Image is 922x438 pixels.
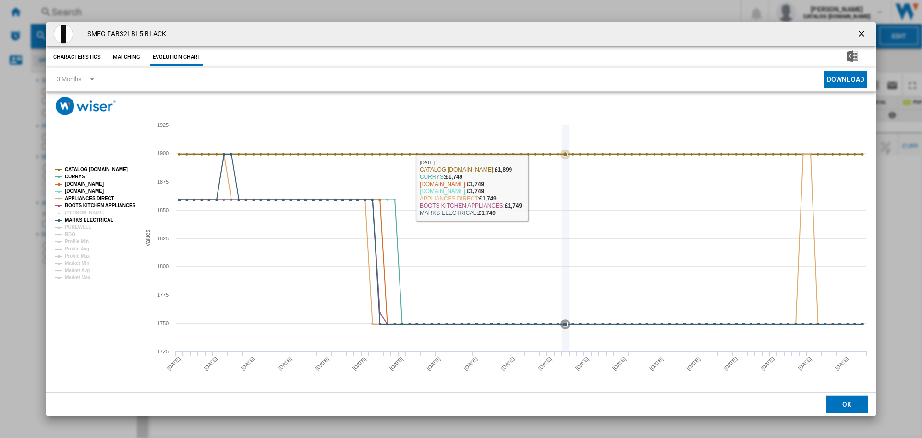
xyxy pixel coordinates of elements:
[157,207,169,213] tspan: 1850
[65,174,85,179] tspan: CURRYS
[537,356,553,372] tspan: [DATE]
[853,25,872,44] button: getI18NText('BUTTONS.CLOSE_DIALOG')
[797,356,813,372] tspan: [DATE]
[157,236,169,241] tspan: 1825
[388,356,404,372] tspan: [DATE]
[463,356,479,372] tspan: [DATE]
[157,122,169,128] tspan: 1925
[425,356,441,372] tspan: [DATE]
[500,356,516,372] tspan: [DATE]
[723,356,739,372] tspan: [DATE]
[65,196,114,201] tspan: APPLIANCES DIRECT
[574,356,590,372] tspan: [DATE]
[648,356,664,372] tspan: [DATE]
[46,22,876,416] md-dialog: Product popup
[834,356,850,372] tspan: [DATE]
[857,29,868,40] ng-md-icon: getI18NText('BUTTONS.CLOSE_DIALOG')
[157,292,169,298] tspan: 1775
[56,97,116,115] img: logo_wiser_300x94.png
[65,225,91,230] tspan: PUREWELL
[65,275,91,280] tspan: Market Max
[65,246,89,251] tspan: Profile Avg
[760,356,776,372] tspan: [DATE]
[106,49,148,66] button: Matching
[65,203,136,208] tspan: BOOTS KITCHEN APPLIANCES
[831,49,873,66] button: Download in Excel
[314,356,330,372] tspan: [DATE]
[65,181,104,187] tspan: [DOMAIN_NAME]
[65,232,75,237] tspan: RDO
[611,356,627,372] tspan: [DATE]
[157,349,169,354] tspan: 1725
[352,356,367,372] tspan: [DATE]
[65,239,89,244] tspan: Profile Min
[686,356,702,372] tspan: [DATE]
[240,356,256,372] tspan: [DATE]
[57,75,82,83] div: 3 Months
[157,150,169,156] tspan: 1900
[65,188,104,194] tspan: [DOMAIN_NAME]
[166,356,182,372] tspan: [DATE]
[54,25,73,44] img: 10214097
[157,179,169,185] tspan: 1875
[277,356,293,372] tspan: [DATE]
[824,71,867,88] button: Download
[65,210,105,215] tspan: [PERSON_NAME]
[203,356,218,372] tspan: [DATE]
[826,396,868,413] button: OK
[65,217,113,223] tspan: MARKS ELECTRICAL
[150,49,204,66] button: Evolution chart
[83,29,166,39] h4: SMEG FAB32LBL5 BLACK
[65,253,90,259] tspan: Profile Max
[65,167,128,172] tspan: CATALOG [DOMAIN_NAME]
[157,320,169,326] tspan: 1750
[145,230,151,247] tspan: Values
[847,50,858,62] img: excel-24x24.png
[65,268,90,273] tspan: Market Avg
[157,263,169,269] tspan: 1800
[65,261,89,266] tspan: Market Min
[51,49,103,66] button: Characteristics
